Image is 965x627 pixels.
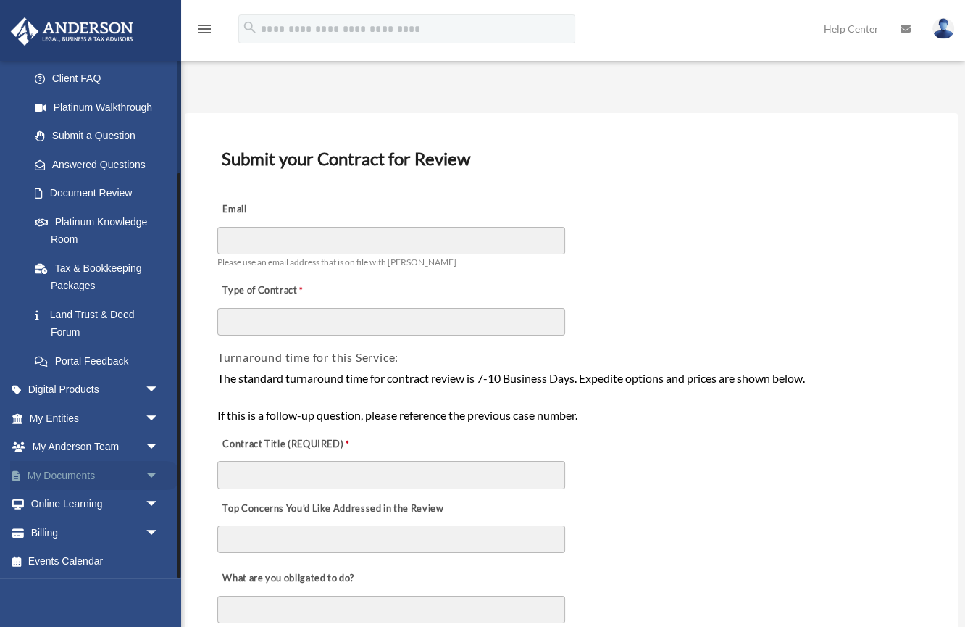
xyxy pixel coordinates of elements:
[217,434,362,454] label: Contract Title (REQUIRED)
[217,281,362,302] label: Type of Contract
[217,369,926,425] div: The standard turnaround time for contract review is 7-10 Business Days. Expedite options and pric...
[196,25,213,38] a: menu
[145,490,174,520] span: arrow_drop_down
[20,93,181,122] a: Platinum Walkthrough
[217,350,398,364] span: Turnaround time for this Service:
[217,257,456,267] span: Please use an email address that is on file with [PERSON_NAME]
[20,150,181,179] a: Answered Questions
[20,65,181,94] a: Client FAQ
[145,433,174,462] span: arrow_drop_down
[10,490,181,519] a: Online Learningarrow_drop_down
[217,200,362,220] label: Email
[145,461,174,491] span: arrow_drop_down
[7,17,138,46] img: Anderson Advisors Platinum Portal
[196,20,213,38] i: menu
[145,375,174,405] span: arrow_drop_down
[242,20,258,36] i: search
[10,461,181,490] a: My Documentsarrow_drop_down
[10,375,181,404] a: Digital Productsarrow_drop_down
[10,433,181,462] a: My Anderson Teamarrow_drop_down
[20,179,174,208] a: Document Review
[145,404,174,433] span: arrow_drop_down
[10,404,181,433] a: My Entitiesarrow_drop_down
[20,122,181,151] a: Submit a Question
[217,569,362,589] label: What are you obligated to do?
[217,499,448,519] label: Top Concerns You’d Like Addressed in the Review
[10,518,181,547] a: Billingarrow_drop_down
[216,144,927,174] h3: Submit your Contract for Review
[10,547,181,576] a: Events Calendar
[20,300,181,346] a: Land Trust & Deed Forum
[932,18,954,39] img: User Pic
[20,207,181,254] a: Platinum Knowledge Room
[145,518,174,548] span: arrow_drop_down
[20,346,181,375] a: Portal Feedback
[20,254,181,300] a: Tax & Bookkeeping Packages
